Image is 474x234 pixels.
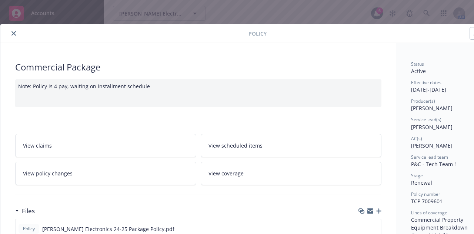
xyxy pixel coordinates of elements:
[411,67,426,75] span: Active
[411,79,441,86] span: Effective dates
[411,179,432,186] span: Renewal
[15,134,196,157] a: View claims
[9,29,18,38] button: close
[411,172,423,179] span: Stage
[248,30,267,37] span: Policy
[201,162,382,185] a: View coverage
[208,169,244,177] span: View coverage
[411,198,443,205] span: TCP 7009601
[23,169,73,177] span: View policy changes
[42,225,174,233] span: [PERSON_NAME] Electronics 24-25 Package Policy.pdf
[208,142,263,149] span: View scheduled items
[411,61,424,67] span: Status
[411,154,448,160] span: Service lead team
[411,210,447,216] span: Lines of coverage
[411,142,453,149] span: [PERSON_NAME]
[15,206,35,216] div: Files
[23,142,52,149] span: View claims
[22,206,35,216] h3: Files
[411,116,441,123] span: Service lead(s)
[360,225,365,233] button: download file
[411,191,440,197] span: Policy number
[411,161,457,168] span: P&C - Tech Team 1
[411,123,453,131] span: [PERSON_NAME]
[201,134,382,157] a: View scheduled items
[371,225,378,233] button: preview file
[411,105,453,112] span: [PERSON_NAME]
[411,135,422,142] span: AC(s)
[15,79,381,107] div: Note: Policy is 4 pay, waiting on installment schedule
[411,98,435,104] span: Producer(s)
[15,61,381,73] div: Commercial Package
[21,225,36,232] span: Policy
[15,162,196,185] a: View policy changes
